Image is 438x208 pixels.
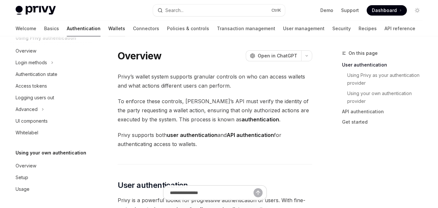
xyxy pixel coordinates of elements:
[217,21,275,36] a: Transaction management
[118,130,312,149] span: Privy supports both and for authenticating access to wallets.
[118,97,312,124] span: To enforce these controls, [PERSON_NAME]’s API must verify the identity of the party requesting a...
[349,49,378,57] span: On this page
[167,132,218,138] strong: user authentication
[10,127,93,139] a: Whitelabel
[258,53,297,59] span: Open in ChatGPT
[16,94,54,102] div: Logging users out
[16,82,47,90] div: Access tokens
[342,106,428,117] a: API authentication
[133,21,159,36] a: Connectors
[10,68,93,80] a: Authentication state
[320,7,333,14] a: Demo
[341,7,359,14] a: Support
[16,21,36,36] a: Welcome
[67,21,101,36] a: Authentication
[10,80,93,92] a: Access tokens
[412,5,422,16] button: Toggle dark mode
[167,21,209,36] a: Policies & controls
[283,21,325,36] a: User management
[10,172,93,183] a: Setup
[359,21,377,36] a: Recipes
[44,21,59,36] a: Basics
[10,115,93,127] a: UI components
[165,6,183,14] div: Search...
[347,88,428,106] a: Using your own authentication provider
[10,183,93,195] a: Usage
[10,45,93,57] a: Overview
[16,129,38,137] div: Whitelabel
[118,72,312,90] span: Privy’s wallet system supports granular controls on who can access wallets and what actions diffe...
[16,174,28,181] div: Setup
[16,149,86,157] h5: Using your own authentication
[118,50,161,62] h1: Overview
[254,188,263,197] button: Send message
[16,47,36,55] div: Overview
[16,185,30,193] div: Usage
[271,8,281,13] span: Ctrl K
[372,7,397,14] span: Dashboard
[118,180,188,190] span: User authentication
[10,160,93,172] a: Overview
[342,117,428,127] a: Get started
[16,6,56,15] img: light logo
[246,50,301,61] button: Open in ChatGPT
[367,5,407,16] a: Dashboard
[16,59,47,67] div: Login methods
[16,70,57,78] div: Authentication state
[242,116,279,123] strong: authentication
[153,5,285,16] button: Search...CtrlK
[332,21,351,36] a: Security
[347,70,428,88] a: Using Privy as your authentication provider
[108,21,125,36] a: Wallets
[16,162,36,170] div: Overview
[385,21,415,36] a: API reference
[16,105,38,113] div: Advanced
[227,132,274,138] strong: API authentication
[16,117,48,125] div: UI components
[342,60,428,70] a: User authentication
[10,92,93,104] a: Logging users out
